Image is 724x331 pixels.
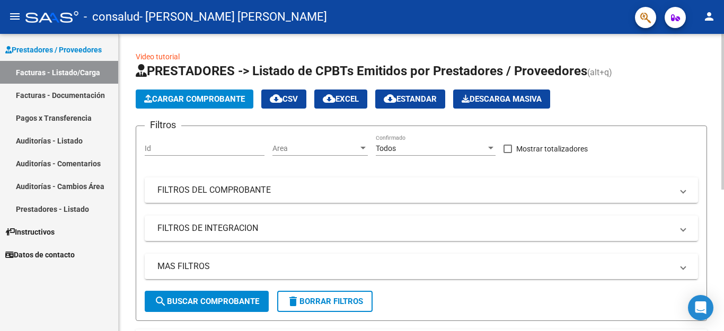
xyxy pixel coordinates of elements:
span: Todos [376,144,396,153]
mat-icon: cloud_download [270,92,282,105]
a: Video tutorial [136,52,180,61]
mat-icon: cloud_download [384,92,396,105]
span: Datos de contacto [5,249,75,261]
mat-panel-title: FILTROS DEL COMPROBANTE [157,184,673,196]
span: EXCEL [323,94,359,104]
mat-icon: search [154,295,167,308]
mat-expansion-panel-header: FILTROS DE INTEGRACION [145,216,698,241]
mat-icon: delete [287,295,299,308]
span: Instructivos [5,226,55,238]
span: PRESTADORES -> Listado de CPBTs Emitidos por Prestadores / Proveedores [136,64,587,78]
span: Area [272,144,358,153]
span: CSV [270,94,298,104]
button: CSV [261,90,306,109]
h3: Filtros [145,118,181,132]
button: Descarga Masiva [453,90,550,109]
mat-panel-title: FILTROS DE INTEGRACION [157,222,673,234]
span: - [PERSON_NAME] [PERSON_NAME] [139,5,327,29]
button: EXCEL [314,90,367,109]
div: Open Intercom Messenger [688,295,713,320]
mat-icon: menu [8,10,21,23]
app-download-masive: Descarga masiva de comprobantes (adjuntos) [453,90,550,109]
span: Prestadores / Proveedores [5,44,102,56]
span: Buscar Comprobante [154,297,259,306]
button: Buscar Comprobante [145,291,269,312]
mat-expansion-panel-header: FILTROS DEL COMPROBANTE [145,177,698,203]
span: Mostrar totalizadores [516,142,588,155]
span: Cargar Comprobante [144,94,245,104]
span: Descarga Masiva [462,94,542,104]
mat-icon: person [703,10,716,23]
button: Cargar Comprobante [136,90,253,109]
span: (alt+q) [587,67,612,77]
span: Estandar [384,94,437,104]
mat-icon: cloud_download [323,92,335,105]
button: Borrar Filtros [277,291,373,312]
mat-panel-title: MAS FILTROS [157,261,673,272]
button: Estandar [375,90,445,109]
span: Borrar Filtros [287,297,363,306]
span: - consalud [84,5,139,29]
mat-expansion-panel-header: MAS FILTROS [145,254,698,279]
